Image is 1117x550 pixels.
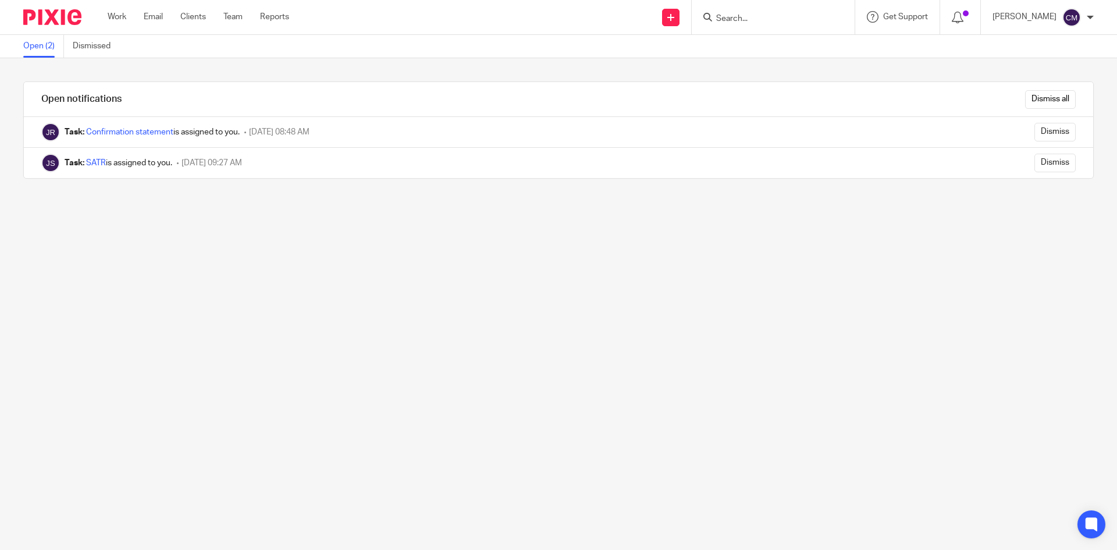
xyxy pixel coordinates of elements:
h1: Open notifications [41,93,122,105]
div: is assigned to you. [65,157,172,169]
div: is assigned to you. [65,126,240,138]
a: Dismissed [73,35,119,58]
a: Email [144,11,163,23]
img: James Richards [41,123,60,141]
img: James Sullivan [41,154,60,172]
input: Dismiss all [1025,90,1076,109]
a: Clients [180,11,206,23]
span: [DATE] 09:27 AM [182,159,242,167]
a: SATR [86,159,106,167]
a: Confirmation statement [86,128,173,136]
a: Team [223,11,243,23]
span: [DATE] 08:48 AM [249,128,310,136]
input: Search [715,14,820,24]
a: Reports [260,11,289,23]
b: Task: [65,128,84,136]
img: svg%3E [1062,8,1081,27]
a: Open (2) [23,35,64,58]
a: Work [108,11,126,23]
img: Pixie [23,9,81,25]
input: Dismiss [1034,154,1076,172]
span: Get Support [883,13,928,21]
b: Task: [65,159,84,167]
p: [PERSON_NAME] [993,11,1056,23]
input: Dismiss [1034,123,1076,141]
